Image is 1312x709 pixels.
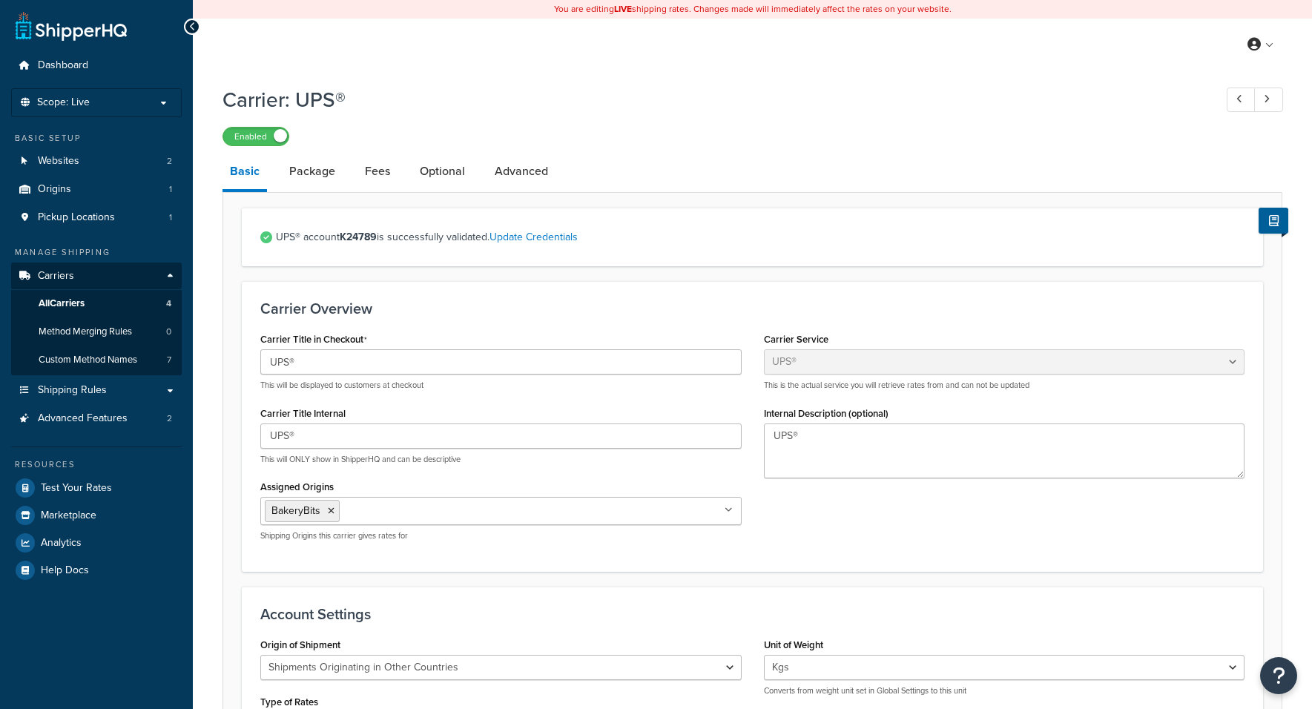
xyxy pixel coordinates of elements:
[271,503,320,518] span: BakeryBits
[39,354,137,366] span: Custom Method Names
[11,52,182,79] a: Dashboard
[11,246,182,259] div: Manage Shipping
[1254,88,1283,112] a: Next Record
[11,318,182,346] li: Method Merging Rules
[38,155,79,168] span: Websites
[764,334,828,345] label: Carrier Service
[260,696,318,708] label: Type of Rates
[38,183,71,196] span: Origins
[260,530,742,541] p: Shipping Origins this carrier gives rates for
[11,263,182,375] li: Carriers
[41,564,89,577] span: Help Docs
[38,211,115,224] span: Pickup Locations
[222,85,1199,114] h1: Carrier: UPS®
[260,606,1245,622] h3: Account Settings
[764,423,1245,478] textarea: UPS®
[260,380,742,391] p: This will be displayed to customers at checkout
[41,510,96,522] span: Marketplace
[11,346,182,374] a: Custom Method Names7
[1260,657,1297,694] button: Open Resource Center
[11,475,182,501] a: Test Your Rates
[11,502,182,529] a: Marketplace
[260,454,742,465] p: This will ONLY show in ShipperHQ and can be descriptive
[489,229,578,245] a: Update Credentials
[39,326,132,338] span: Method Merging Rules
[11,148,182,175] li: Websites
[11,405,182,432] li: Advanced Features
[11,405,182,432] a: Advanced Features2
[412,154,472,189] a: Optional
[169,183,172,196] span: 1
[41,537,82,550] span: Analytics
[764,639,823,650] label: Unit of Weight
[11,377,182,404] a: Shipping Rules
[260,639,340,650] label: Origin of Shipment
[167,412,172,425] span: 2
[260,408,346,419] label: Carrier Title Internal
[11,148,182,175] a: Websites2
[38,59,88,72] span: Dashboard
[260,481,334,492] label: Assigned Origins
[11,458,182,471] div: Resources
[276,227,1245,248] span: UPS® account is successfully validated.
[37,96,90,109] span: Scope: Live
[38,270,74,283] span: Carriers
[11,132,182,145] div: Basic Setup
[11,318,182,346] a: Method Merging Rules0
[11,346,182,374] li: Custom Method Names
[1259,208,1288,234] button: Show Help Docs
[487,154,556,189] a: Advanced
[11,176,182,203] li: Origins
[11,176,182,203] a: Origins1
[340,229,377,245] strong: K24789
[38,384,107,397] span: Shipping Rules
[222,154,267,192] a: Basic
[39,297,85,310] span: All Carriers
[357,154,398,189] a: Fees
[169,211,172,224] span: 1
[167,354,171,366] span: 7
[282,154,343,189] a: Package
[260,334,367,346] label: Carrier Title in Checkout
[11,204,182,231] a: Pickup Locations1
[614,2,632,16] b: LIVE
[260,300,1245,317] h3: Carrier Overview
[223,128,289,145] label: Enabled
[11,290,182,317] a: AllCarriers4
[11,557,182,584] a: Help Docs
[166,297,171,310] span: 4
[1227,88,1256,112] a: Previous Record
[764,685,1245,696] p: Converts from weight unit set in Global Settings to this unit
[764,408,889,419] label: Internal Description (optional)
[11,530,182,556] a: Analytics
[166,326,171,338] span: 0
[41,482,112,495] span: Test Your Rates
[11,204,182,231] li: Pickup Locations
[167,155,172,168] span: 2
[764,380,1245,391] p: This is the actual service you will retrieve rates from and can not be updated
[38,412,128,425] span: Advanced Features
[11,263,182,290] a: Carriers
